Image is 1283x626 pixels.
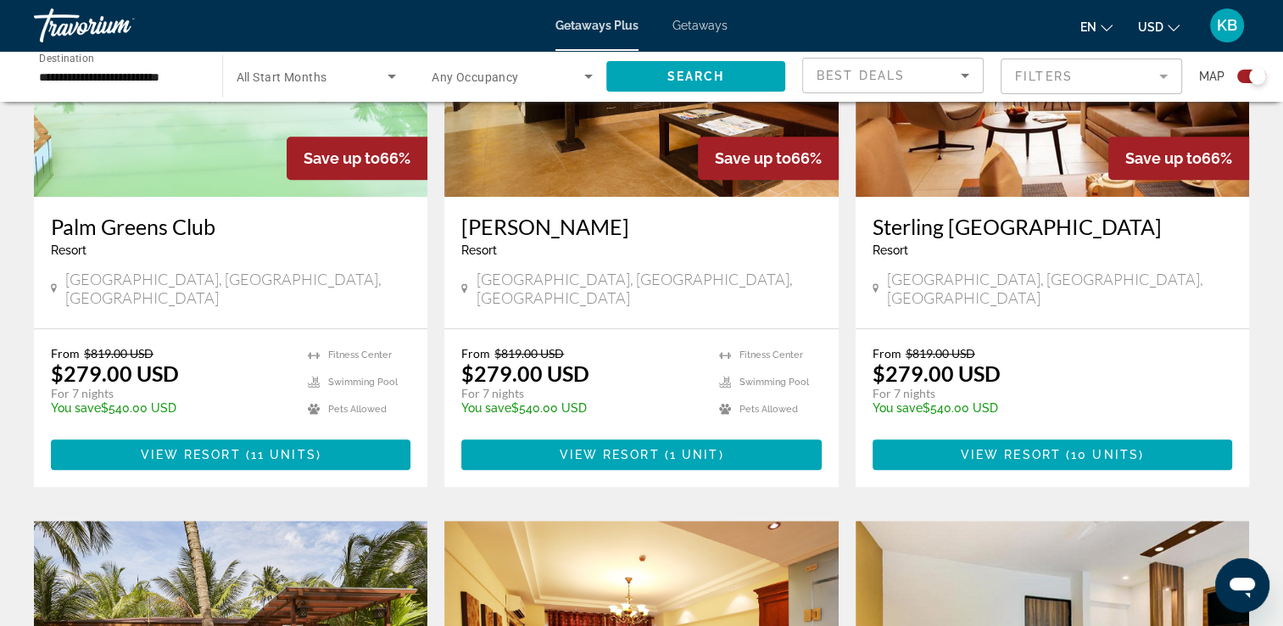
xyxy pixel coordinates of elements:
[1138,14,1180,39] button: Change currency
[873,401,923,415] span: You save
[461,346,490,361] span: From
[906,346,975,361] span: $819.00 USD
[873,386,1215,401] p: For 7 nights
[461,386,701,401] p: For 7 nights
[304,149,380,167] span: Save up to
[287,137,427,180] div: 66%
[51,346,80,361] span: From
[1215,558,1269,612] iframe: Button to launch messaging window
[51,401,101,415] span: You save
[873,214,1232,239] a: Sterling [GEOGRAPHIC_DATA]
[559,448,659,461] span: View Resort
[873,346,901,361] span: From
[873,439,1232,470] button: View Resort(10 units)
[555,19,639,32] a: Getaways Plus
[660,448,724,461] span: ( )
[817,69,905,82] span: Best Deals
[667,70,724,83] span: Search
[477,270,822,307] span: [GEOGRAPHIC_DATA], [GEOGRAPHIC_DATA], [GEOGRAPHIC_DATA]
[670,448,719,461] span: 1 unit
[1080,20,1096,34] span: en
[241,448,321,461] span: ( )
[1108,137,1249,180] div: 66%
[494,346,564,361] span: $819.00 USD
[1138,20,1163,34] span: USD
[606,61,786,92] button: Search
[461,401,701,415] p: $540.00 USD
[432,70,519,84] span: Any Occupancy
[51,386,291,401] p: For 7 nights
[1080,14,1113,39] button: Change language
[715,149,791,167] span: Save up to
[873,243,908,257] span: Resort
[873,401,1215,415] p: $540.00 USD
[328,349,392,361] span: Fitness Center
[65,270,410,307] span: [GEOGRAPHIC_DATA], [GEOGRAPHIC_DATA], [GEOGRAPHIC_DATA]
[739,404,798,415] span: Pets Allowed
[84,346,153,361] span: $819.00 USD
[698,137,839,180] div: 66%
[672,19,728,32] a: Getaways
[739,349,803,361] span: Fitness Center
[961,448,1061,461] span: View Resort
[461,401,511,415] span: You save
[739,377,809,388] span: Swimming Pool
[817,65,969,86] mat-select: Sort by
[1061,448,1144,461] span: ( )
[237,70,327,84] span: All Start Months
[1125,149,1202,167] span: Save up to
[1199,64,1224,88] span: Map
[39,52,94,64] span: Destination
[1071,448,1139,461] span: 10 units
[461,214,821,239] a: [PERSON_NAME]
[887,270,1232,307] span: [GEOGRAPHIC_DATA], [GEOGRAPHIC_DATA], [GEOGRAPHIC_DATA]
[51,214,410,239] a: Palm Greens Club
[51,401,291,415] p: $540.00 USD
[328,377,398,388] span: Swimming Pool
[51,361,179,386] p: $279.00 USD
[328,404,387,415] span: Pets Allowed
[141,448,241,461] span: View Resort
[461,243,497,257] span: Resort
[1001,58,1182,95] button: Filter
[251,448,316,461] span: 11 units
[1205,8,1249,43] button: User Menu
[1217,17,1237,34] span: KB
[34,3,204,48] a: Travorium
[461,439,821,470] button: View Resort(1 unit)
[873,361,1001,386] p: $279.00 USD
[461,361,589,386] p: $279.00 USD
[51,439,410,470] button: View Resort(11 units)
[51,243,86,257] span: Resort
